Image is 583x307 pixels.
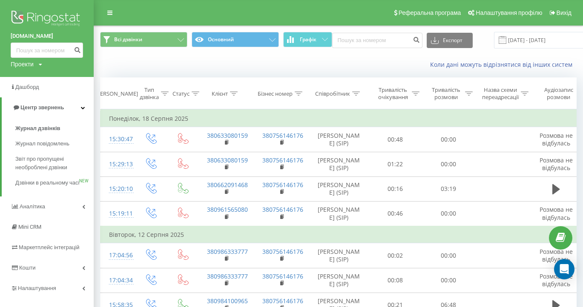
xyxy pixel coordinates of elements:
div: Бізнес номер [258,90,293,97]
a: 380756146176 [262,181,303,189]
span: Дашборд [15,84,39,90]
td: [PERSON_NAME] (SIP) [309,201,369,226]
div: Співробітник [315,90,350,97]
a: 380756146176 [262,247,303,256]
div: Проекти [11,60,34,68]
button: Основний [192,32,279,47]
span: Розмова не відбулась [540,272,573,288]
span: Розмова не відбулась [540,205,573,221]
a: 380633080159 [207,131,248,139]
div: Тривалість очікування [376,86,410,101]
span: Всі дзвінки [114,36,142,43]
span: Дзвінки в реальному часі [15,179,79,187]
div: Тип дзвінка [140,86,159,101]
div: Тривалість розмови [429,86,463,101]
td: 00:00 [422,268,475,293]
td: 00:00 [422,201,475,226]
span: Налаштування профілю [476,9,542,16]
button: Графік [283,32,332,47]
div: 17:04:34 [109,272,126,289]
div: 15:30:47 [109,131,126,148]
div: 17:04:56 [109,247,126,264]
td: [PERSON_NAME] (SIP) [309,176,369,201]
a: 380756146176 [262,156,303,164]
button: Експорт [427,33,473,48]
div: Open Intercom Messenger [554,259,574,279]
input: Пошук за номером [332,33,422,48]
span: Налаштування [18,285,56,291]
a: Журнал повідомлень [15,136,94,151]
span: Розмова не відбулась [540,247,573,263]
span: Звіт про пропущені необроблені дзвінки [15,155,89,172]
a: Дзвінки в реальному часіNEW [15,175,94,190]
a: Коли дані можуть відрізнятися вiд інших систем [430,60,577,68]
td: [PERSON_NAME] (SIP) [309,127,369,152]
span: Розмова не відбулась [540,156,573,172]
span: Вихід [557,9,572,16]
span: Журнал повідомлень [15,139,69,148]
a: 380986333777 [207,272,248,280]
img: Ringostat logo [11,9,83,30]
div: Аудіозапис розмови [538,86,579,101]
div: [PERSON_NAME] [95,90,138,97]
td: [PERSON_NAME] (SIP) [309,152,369,176]
span: Аналiтика [20,203,45,210]
button: Всі дзвінки [100,32,187,47]
td: 00:02 [369,243,422,268]
span: Реферальна програма [399,9,461,16]
td: 00:16 [369,176,422,201]
a: Журнал дзвінків [15,121,94,136]
a: 380662091468 [207,181,248,189]
a: 380756146176 [262,272,303,280]
td: [PERSON_NAME] (SIP) [309,243,369,268]
span: Кошти [19,264,35,271]
td: 00:46 [369,201,422,226]
a: [DOMAIN_NAME] [11,32,83,40]
span: Маркетплейс інтеграцій [19,244,80,250]
a: 380756146176 [262,205,303,213]
td: [PERSON_NAME] (SIP) [309,268,369,293]
div: 15:19:11 [109,205,126,222]
td: 00:00 [422,152,475,176]
a: 380986333777 [207,247,248,256]
td: 01:22 [369,152,422,176]
td: 00:48 [369,127,422,152]
div: 15:29:13 [109,156,126,173]
a: 380961565080 [207,205,248,213]
div: Статус [172,90,190,97]
input: Пошук за номером [11,43,83,58]
td: 00:08 [369,268,422,293]
span: Розмова не відбулась [540,131,573,147]
span: Центр звернень [20,104,64,111]
a: Звіт про пропущені необроблені дзвінки [15,151,94,175]
div: Назва схеми переадресації [482,86,519,101]
a: 380756146176 [262,297,303,305]
span: Журнал дзвінків [15,124,60,133]
div: 15:20:10 [109,181,126,197]
a: 380633080159 [207,156,248,164]
td: 03:19 [422,176,475,201]
a: 380984100965 [207,297,248,305]
span: Mini CRM [18,224,41,230]
a: 380756146176 [262,131,303,139]
div: Клієнт [212,90,228,97]
td: 00:00 [422,127,475,152]
td: 00:00 [422,243,475,268]
span: Графік [300,37,316,43]
a: Центр звернень [2,97,94,118]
